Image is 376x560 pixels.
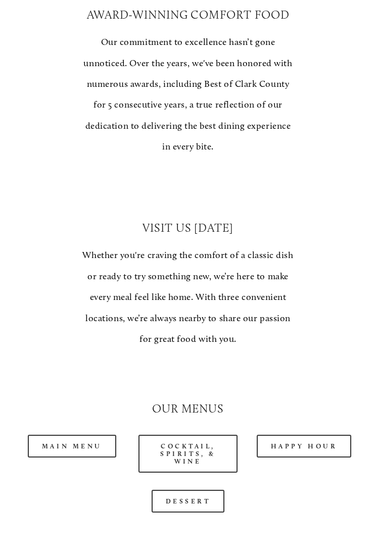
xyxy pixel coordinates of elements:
[80,245,295,349] p: Whether you're craving the comfort of a classic dish or ready to try something new, we’re here to...
[257,435,352,457] a: Happy Hour
[80,32,295,157] p: Our commitment to excellence hasn’t gone unnoticed. Over the years, we've been honored with numer...
[28,435,116,457] a: Main Menu
[23,401,354,417] h2: Our Menus
[80,220,295,236] h2: Visit Us [DATE]
[138,435,238,473] a: Cocktail, Spirits, & Wine
[152,490,225,513] a: Dessert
